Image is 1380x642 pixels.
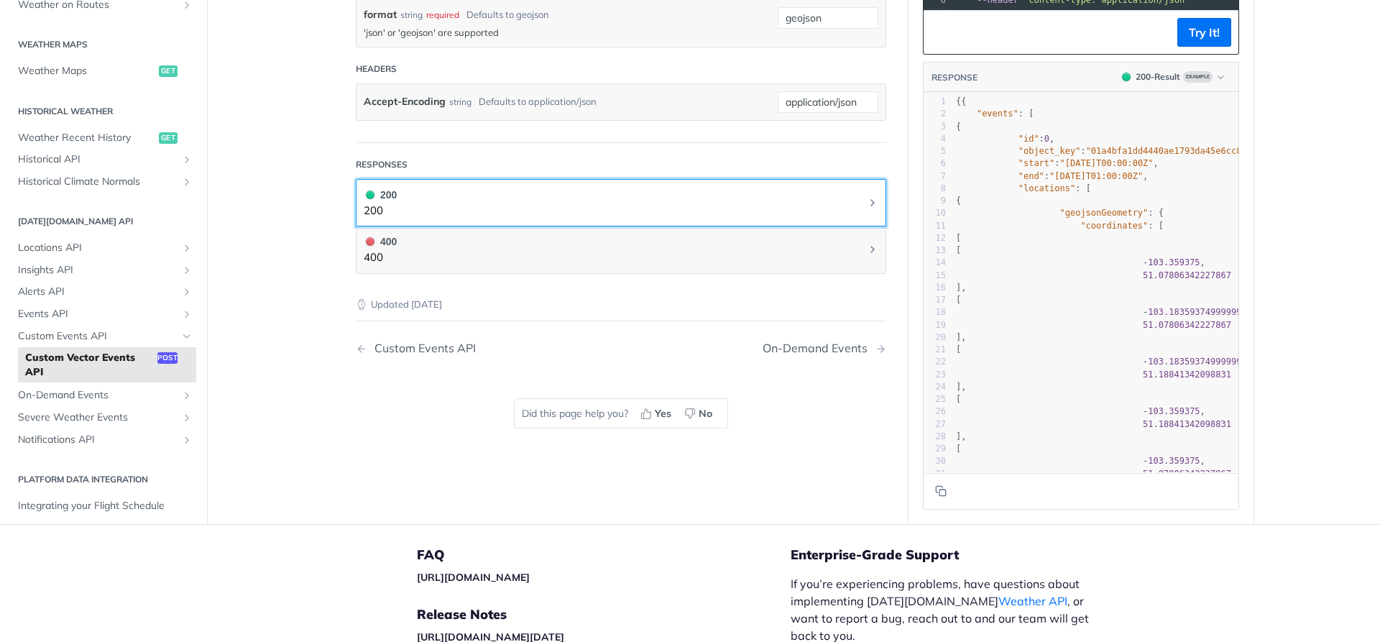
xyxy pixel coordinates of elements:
[18,263,178,278] span: Insights API
[364,234,878,266] button: 400 400400
[956,307,1247,317] span: ,
[18,499,193,513] span: Integrating your Flight Schedule
[1018,183,1075,193] span: "locations"
[679,403,720,424] button: No
[956,394,961,404] span: [
[356,158,408,171] div: Responses
[931,70,978,85] button: RESPONSE
[426,9,459,22] div: required
[11,38,196,51] h2: Weather Maps
[956,134,1054,144] span: : ,
[924,232,946,244] div: 12
[11,303,196,325] a: Events APIShow subpages for Events API
[181,154,193,165] button: Show subpages for Historical API
[924,393,946,405] div: 25
[1143,257,1148,267] span: -
[514,398,728,428] div: Did this page help you?
[956,257,1205,267] span: ,
[366,237,374,246] span: 400
[977,109,1018,119] span: "events"
[924,195,946,207] div: 9
[11,326,196,347] a: Custom Events APIHide subpages for Custom Events API
[924,443,946,455] div: 29
[924,121,946,133] div: 3
[1143,370,1231,380] span: 51.18841342098831
[1148,406,1200,416] span: 103.359375
[18,64,155,78] span: Weather Maps
[924,170,946,183] div: 7
[1115,70,1231,84] button: 200200-ResultExample
[11,407,196,428] a: Severe Weather EventsShow subpages for Severe Weather Events
[924,455,946,467] div: 30
[417,571,530,584] a: [URL][DOMAIN_NAME]
[1018,158,1055,168] span: "start"
[11,281,196,303] a: Alerts APIShow subpages for Alerts API
[1177,18,1231,47] button: Try It!
[956,332,967,342] span: ],
[1143,307,1148,317] span: -
[11,171,196,193] a: Historical Climate NormalsShow subpages for Historical Climate Normals
[364,7,397,22] label: format
[924,405,946,418] div: 26
[924,183,946,195] div: 8
[18,347,196,382] a: Custom Vector Events APIpost
[924,244,946,257] div: 13
[159,65,178,77] span: get
[11,215,196,228] h2: [DATE][DOMAIN_NAME] API
[956,171,1148,181] span: : ,
[18,329,178,344] span: Custom Events API
[956,196,961,206] span: {
[1018,134,1039,144] span: "id"
[924,220,946,232] div: 11
[18,152,178,167] span: Historical API
[1148,357,1241,367] span: 103.18359374999999
[931,480,951,502] button: Copy to clipboard
[924,108,946,120] div: 2
[1136,70,1180,83] div: 200 - Result
[956,245,961,255] span: [
[931,22,951,43] button: Copy to clipboard
[11,127,196,149] a: Weather Recent Historyget
[924,145,946,157] div: 5
[1060,158,1154,168] span: "[DATE]T00:00:00Z"
[655,406,671,421] span: Yes
[924,381,946,393] div: 24
[924,207,946,219] div: 10
[956,146,1268,156] span: : ,
[181,390,193,401] button: Show subpages for On-Demand Events
[18,241,178,255] span: Locations API
[159,132,178,144] span: get
[1148,456,1200,466] span: 103.359375
[924,331,946,344] div: 20
[924,306,946,318] div: 18
[956,295,961,305] span: [
[1122,73,1131,81] span: 200
[11,385,196,406] a: On-Demand EventsShow subpages for On-Demand Events
[924,294,946,306] div: 17
[364,187,878,219] button: 200 200200
[956,158,1159,168] span: : ,
[956,344,961,354] span: [
[11,149,196,170] a: Historical APIShow subpages for Historical API
[364,249,397,266] p: 400
[1086,146,1263,156] span: "01a4bfa1dd4440ae1793da45e6cc89d0"
[956,208,1164,218] span: : {
[157,352,178,364] span: post
[18,307,178,321] span: Events API
[11,237,196,259] a: Locations APIShow subpages for Locations API
[1060,208,1149,218] span: "geojsonGeometry"
[924,344,946,356] div: 21
[356,327,886,370] nav: Pagination Controls
[466,8,549,22] div: Defaults to geojson
[1143,456,1148,466] span: -
[11,495,196,517] a: Integrating your Flight Schedule
[924,319,946,331] div: 19
[1143,419,1231,429] span: 51.18841342098831
[181,434,193,446] button: Show subpages for Notifications API
[956,109,1034,119] span: : [
[956,96,967,106] span: {{
[924,468,946,480] div: 31
[400,9,423,22] div: string
[18,131,155,145] span: Weather Recent History
[1148,307,1241,317] span: 103.18359374999999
